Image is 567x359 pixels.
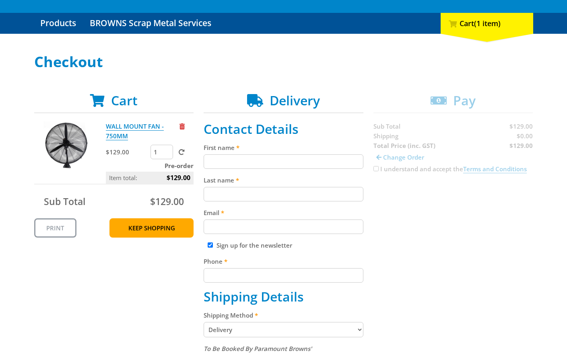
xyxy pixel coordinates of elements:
[34,13,82,34] a: Go to the Products page
[204,143,363,152] label: First name
[34,54,533,70] h1: Checkout
[106,172,194,184] p: Item total:
[44,195,85,208] span: Sub Total
[106,122,164,140] a: WALL MOUNT FAN - 750MM
[204,187,363,201] input: Please enter your last name.
[111,92,138,109] span: Cart
[204,154,363,169] input: Please enter your first name.
[204,345,312,353] em: To Be Booked By Paramount Browns'
[34,218,76,238] a: Print
[179,122,185,130] a: Remove from cart
[204,175,363,185] label: Last name
[204,310,363,320] label: Shipping Method
[109,218,194,238] a: Keep Shopping
[474,18,501,28] span: (1 item)
[106,161,194,170] p: Pre-order
[216,241,292,249] label: Sign up for the newsletter
[204,121,363,137] h2: Contact Details
[204,220,363,234] input: Please enter your email address.
[167,172,190,184] span: $129.00
[204,268,363,283] input: Please enter your telephone number.
[204,289,363,304] h2: Shipping Details
[150,195,184,208] span: $129.00
[106,147,149,157] p: $129.00
[42,121,90,170] img: WALL MOUNT FAN - 750MM
[204,208,363,217] label: Email
[204,256,363,266] label: Phone
[204,322,363,337] select: Please select a shipping method.
[84,13,217,34] a: Go to the BROWNS Scrap Metal Services page
[270,92,320,109] span: Delivery
[441,13,533,34] div: Cart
